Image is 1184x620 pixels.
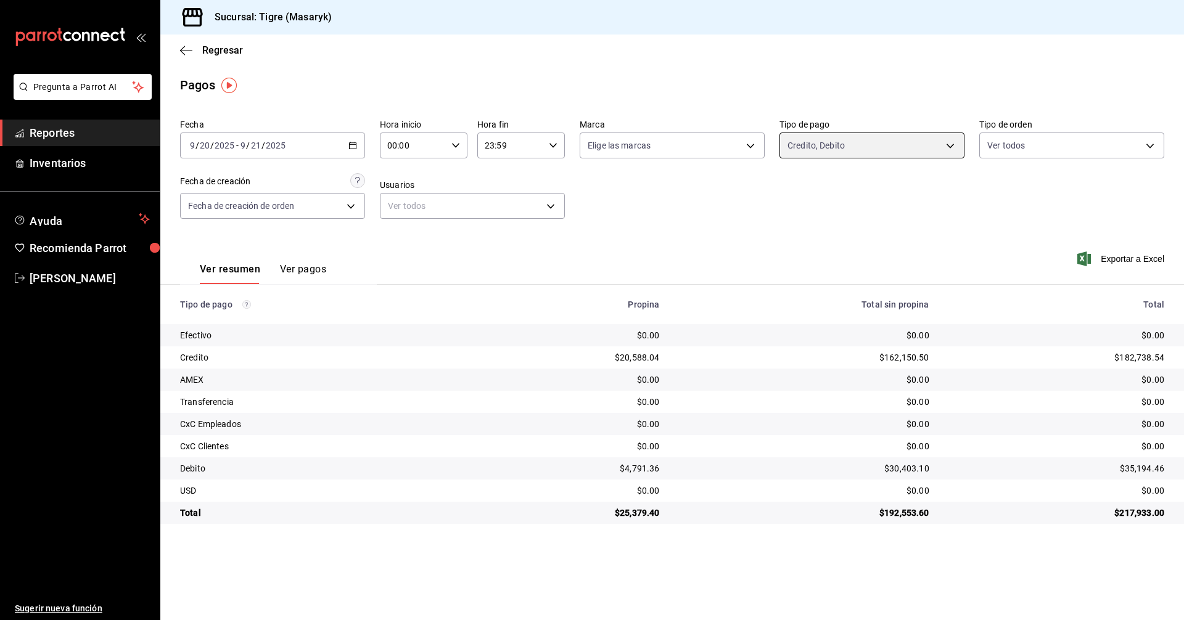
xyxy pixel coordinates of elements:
span: Ayuda [30,211,134,226]
span: Elige las marcas [588,139,651,152]
span: Ver todos [987,139,1025,152]
div: $0.00 [679,396,929,408]
div: $182,738.54 [949,351,1164,364]
div: USD [180,484,461,497]
h3: Sucursal: Tigre (Masaryk) [205,10,332,25]
span: Sugerir nueva función [15,602,150,615]
div: $192,553.60 [679,507,929,519]
div: $217,933.00 [949,507,1164,519]
span: [PERSON_NAME] [30,270,150,287]
div: Total [949,300,1164,309]
span: / [261,141,265,150]
div: Debito [180,462,461,475]
span: Regresar [202,44,243,56]
button: Pregunta a Parrot AI [14,74,152,100]
button: Ver pagos [280,263,326,284]
div: $0.00 [679,484,929,497]
label: Usuarios [380,181,565,189]
input: -- [199,141,210,150]
div: $4,791.36 [480,462,660,475]
div: $0.00 [480,329,660,341]
div: CxC Clientes [180,440,461,452]
label: Tipo de pago [779,120,964,129]
div: navigation tabs [200,263,326,284]
span: Recomienda Parrot [30,240,150,256]
button: Ver resumen [200,263,260,284]
div: $25,379.40 [480,507,660,519]
span: Fecha de creación de orden [188,200,294,212]
input: -- [240,141,246,150]
div: Ver todos [380,193,565,219]
span: Reportes [30,124,150,141]
div: $0.00 [480,418,660,430]
input: ---- [214,141,235,150]
div: AMEX [180,373,461,386]
div: $0.00 [679,329,929,341]
div: Credito [180,351,461,364]
div: $0.00 [949,329,1164,341]
img: Tooltip marker [221,78,237,93]
span: / [246,141,250,150]
div: $0.00 [480,484,660,497]
svg: Los pagos realizados con Pay y otras terminales son montos brutos. [242,300,251,309]
div: $0.00 [679,373,929,386]
input: ---- [265,141,286,150]
label: Tipo de orden [979,120,1164,129]
div: Efectivo [180,329,461,341]
div: $0.00 [949,396,1164,408]
div: Tipo de pago [180,300,461,309]
input: -- [189,141,195,150]
button: Exportar a Excel [1080,251,1164,266]
div: $0.00 [949,373,1164,386]
div: $0.00 [949,418,1164,430]
div: $0.00 [679,440,929,452]
span: - [236,141,239,150]
div: $0.00 [480,396,660,408]
div: $0.00 [949,440,1164,452]
a: Pregunta a Parrot AI [9,89,152,102]
span: / [195,141,199,150]
button: open_drawer_menu [136,32,146,42]
div: $162,150.50 [679,351,929,364]
span: / [210,141,214,150]
div: $0.00 [949,484,1164,497]
div: Total [180,507,461,519]
div: $0.00 [480,373,660,386]
div: Total sin propina [679,300,929,309]
button: Regresar [180,44,243,56]
span: Inventarios [30,155,150,171]
div: Pagos [180,76,215,94]
div: $0.00 [480,440,660,452]
div: $20,588.04 [480,351,660,364]
label: Hora inicio [380,120,467,129]
input: -- [250,141,261,150]
label: Hora fin [477,120,565,129]
div: $0.00 [679,418,929,430]
div: Propina [480,300,660,309]
label: Fecha [180,120,365,129]
div: CxC Empleados [180,418,461,430]
span: Credito, Debito [787,139,845,152]
span: Pregunta a Parrot AI [33,81,133,94]
label: Marca [580,120,765,129]
div: Transferencia [180,396,461,408]
div: $30,403.10 [679,462,929,475]
div: Fecha de creación [180,175,250,188]
div: $35,194.46 [949,462,1164,475]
